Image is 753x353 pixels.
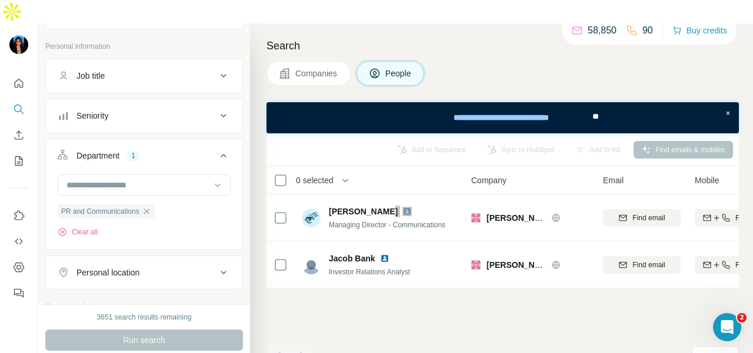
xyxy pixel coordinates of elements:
[9,73,28,94] button: Quick start
[9,231,28,252] button: Use Surfe API
[737,313,747,322] span: 2
[302,255,321,274] img: Avatar
[329,253,375,264] span: Jacob Bank
[642,23,653,38] p: 90
[695,174,719,186] span: Mobile
[9,283,28,304] button: Feedback
[46,258,242,287] button: Personal location
[9,205,28,226] button: Use Surfe on LinkedIn
[296,174,334,186] span: 0 selected
[295,68,338,79] span: Companies
[471,213,481,223] img: Logo of Jonathan Rose Companies
[9,125,28,146] button: Enrich CSV
[58,227,98,237] button: Clear all
[632,213,665,223] span: Find email
[9,35,28,54] img: Avatar
[45,301,243,312] p: Company information
[588,23,617,38] p: 58,850
[126,150,140,161] div: 1
[266,38,739,54] h4: Search
[46,62,242,90] button: Job title
[380,254,389,263] img: LinkedIn logo
[487,260,602,270] span: [PERSON_NAME] Companies
[76,150,119,162] div: Department
[471,260,481,270] img: Logo of Jonathan Rose Companies
[329,206,398,217] span: [PERSON_NAME]
[603,256,681,274] button: Find email
[266,102,739,133] iframe: Banner
[61,206,139,217] span: PR and Communications
[632,260,665,270] span: Find email
[76,267,139,278] div: Personal location
[302,209,321,227] img: Avatar
[603,209,681,227] button: Find email
[9,99,28,120] button: Search
[385,68,412,79] span: People
[45,41,243,52] p: Personal information
[713,313,741,341] iframe: Intercom live chat
[76,70,105,82] div: Job title
[672,22,727,39] button: Buy credits
[9,257,28,278] button: Dashboard
[46,102,242,130] button: Seniority
[76,110,108,122] div: Seniority
[603,174,624,186] span: Email
[402,207,412,216] img: LinkedIn logo
[329,221,445,229] span: Managing Director - Communications
[97,312,192,322] div: 3651 search results remaining
[471,174,507,186] span: Company
[329,268,410,276] span: Investor Relations Analyst
[487,213,602,223] span: [PERSON_NAME] Companies
[9,150,28,172] button: My lists
[46,142,242,174] button: Department1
